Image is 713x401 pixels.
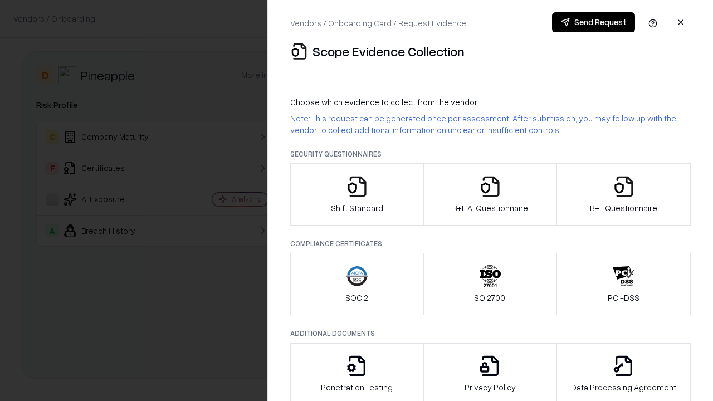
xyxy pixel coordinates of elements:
p: Privacy Policy [465,382,516,393]
button: PCI-DSS [556,253,691,315]
button: ISO 27001 [423,253,558,315]
p: Choose which evidence to collect from the vendor: [290,96,691,108]
p: B+L Questionnaire [590,202,657,214]
p: B+L AI Questionnaire [452,202,528,214]
p: ISO 27001 [472,292,508,304]
button: SOC 2 [290,253,424,315]
p: Data Processing Agreement [571,382,676,393]
button: B+L AI Questionnaire [423,163,558,226]
button: Send Request [552,12,635,32]
p: Vendors / Onboarding Card / Request Evidence [290,17,466,29]
p: Penetration Testing [321,382,393,393]
p: PCI-DSS [608,292,639,304]
p: Compliance Certificates [290,239,691,248]
button: Shift Standard [290,163,424,226]
button: B+L Questionnaire [556,163,691,226]
p: Additional Documents [290,329,691,338]
p: Note: This request can be generated once per assessment. After submission, you may follow up with... [290,113,691,136]
p: SOC 2 [345,292,368,304]
p: Scope Evidence Collection [312,42,465,60]
p: Security Questionnaires [290,149,691,159]
p: Shift Standard [331,202,383,214]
